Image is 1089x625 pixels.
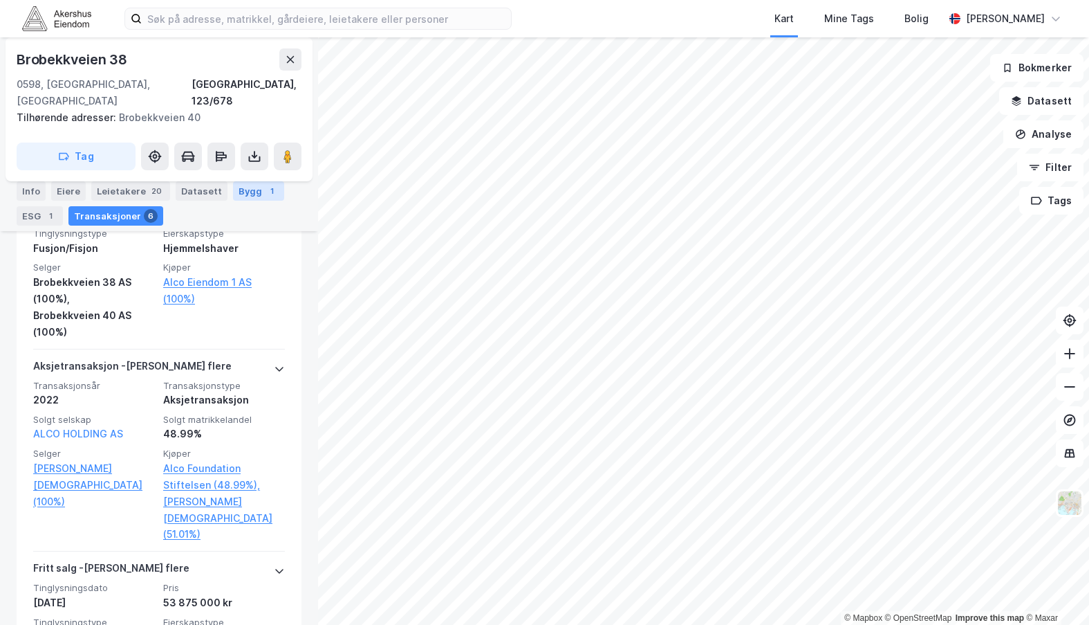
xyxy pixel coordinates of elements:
iframe: Chat Widget [1020,559,1089,625]
div: Brobekkveien 38 [17,48,130,71]
div: Brobekkveien 38 AS (100%), [33,274,155,307]
span: Tinglysningstype [33,228,155,239]
div: Info [17,181,46,201]
div: Datasett [176,181,227,201]
a: [PERSON_NAME] [DEMOGRAPHIC_DATA] (51.01%) [163,493,285,543]
div: 1 [44,209,57,223]
div: 53 875 000 kr [163,595,285,611]
span: Tinglysningsdato [33,582,155,594]
div: 48.99% [163,426,285,442]
div: Leietakere [91,181,170,201]
div: Brobekkveien 40 AS (100%) [33,307,155,341]
div: ESG [17,206,63,226]
div: Eiere [51,181,86,201]
a: Improve this map [956,613,1024,623]
div: Aksjetransaksjon - [PERSON_NAME] flere [33,358,232,380]
div: [DATE] [33,595,155,611]
img: Z [1057,490,1083,516]
span: Pris [163,582,285,594]
a: Alco Foundation Stiftelsen (48.99%), [163,460,285,493]
span: Tilhørende adresser: [17,111,119,123]
span: Solgt selskap [33,414,155,426]
button: Tags [1019,187,1083,215]
span: Transaksjonstype [163,380,285,392]
div: 1 [265,184,279,198]
div: Bygg [233,181,284,201]
div: Transaksjoner [68,206,163,226]
button: Analyse [1003,120,1083,148]
span: Selger [33,262,155,273]
div: Hjemmelshaver [163,240,285,257]
div: 6 [144,209,158,223]
input: Søk på adresse, matrikkel, gårdeiere, leietakere eller personer [142,8,511,29]
span: Kjøper [163,262,285,273]
button: Bokmerker [990,54,1083,82]
span: Kjøper [163,448,285,460]
img: akershus-eiendom-logo.9091f326c980b4bce74ccdd9f866810c.svg [22,6,91,30]
a: OpenStreetMap [885,613,952,623]
a: ALCO HOLDING AS [33,428,123,440]
a: Alco Eiendom 1 AS (100%) [163,274,285,307]
div: 2022 [33,392,155,408]
button: Datasett [999,87,1083,115]
span: Solgt matrikkelandel [163,414,285,426]
span: Eierskapstype [163,228,285,239]
div: Bolig [904,10,929,27]
div: [GEOGRAPHIC_DATA], 123/678 [192,76,301,109]
div: 20 [149,184,165,198]
div: [PERSON_NAME] [966,10,1045,27]
button: Tag [17,143,136,170]
div: Brobekkveien 40 [17,109,290,126]
a: Mapbox [844,613,882,623]
div: Kart [774,10,794,27]
span: Transaksjonsår [33,380,155,392]
span: Selger [33,448,155,460]
div: Fusjon/Fisjon [33,240,155,257]
button: Filter [1017,154,1083,181]
div: Mine Tags [824,10,874,27]
div: Aksjetransaksjon [163,392,285,408]
a: [PERSON_NAME] [DEMOGRAPHIC_DATA] (100%) [33,460,155,510]
div: 0598, [GEOGRAPHIC_DATA], [GEOGRAPHIC_DATA] [17,76,192,109]
div: Fritt salg - [PERSON_NAME] flere [33,560,189,582]
div: Kontrollprogram for chat [1020,559,1089,625]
